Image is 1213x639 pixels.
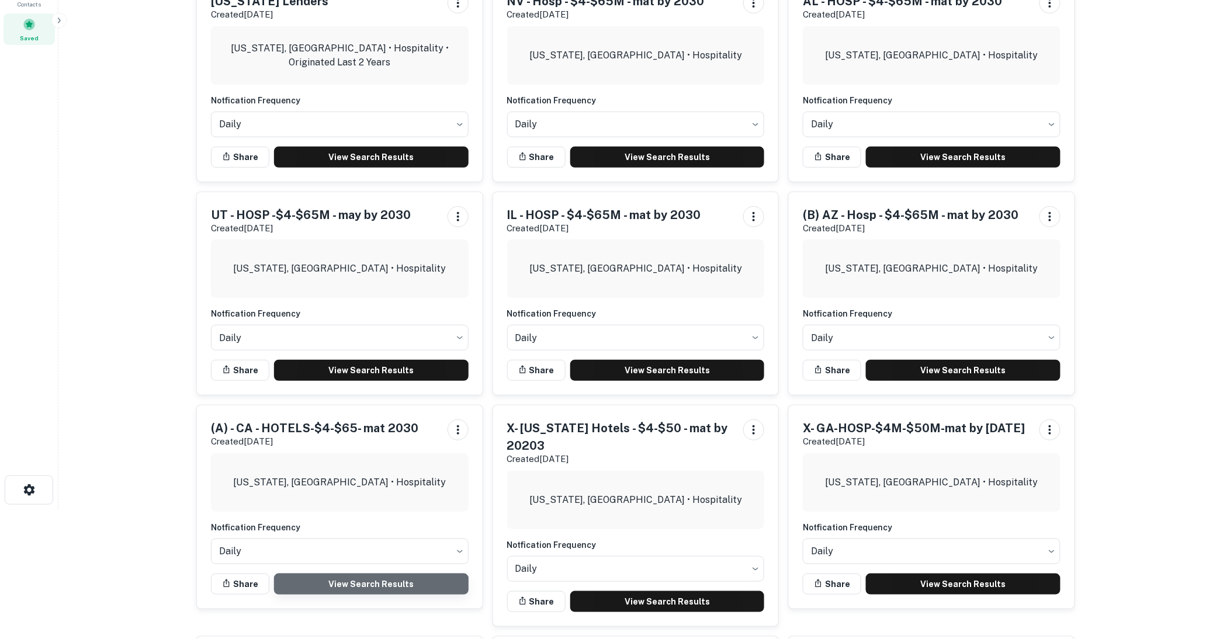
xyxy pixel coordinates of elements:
p: [US_STATE], [GEOGRAPHIC_DATA] • Hospitality [826,262,1038,276]
h5: UT - HOSP -$4-$65M - may by 2030 [211,206,411,224]
h5: X- GA-HOSP-$4M-$50M-mat by [DATE] [803,419,1025,437]
p: [US_STATE], [GEOGRAPHIC_DATA] • Hospitality • Originated Last 2 Years [220,41,459,70]
h6: Notfication Frequency [803,307,1060,320]
div: Without label [803,535,1060,568]
a: View Search Results [866,574,1060,595]
a: View Search Results [570,147,765,168]
p: Created [DATE] [507,221,701,235]
button: Share [507,360,566,381]
p: [US_STATE], [GEOGRAPHIC_DATA] • Hospitality [233,262,446,276]
h5: (A) - CA - HOTELS-$4-$65- mat 2030 [211,419,418,437]
iframe: Chat Widget [1155,546,1213,602]
a: View Search Results [570,591,765,612]
p: Created [DATE] [507,452,734,466]
div: Without label [507,321,765,354]
a: View Search Results [866,360,1060,381]
h6: Notfication Frequency [211,307,469,320]
p: Created [DATE] [211,221,411,235]
p: [US_STATE], [GEOGRAPHIC_DATA] • Hospitality [529,48,742,62]
p: [US_STATE], [GEOGRAPHIC_DATA] • Hospitality [529,262,742,276]
h6: Notfication Frequency [211,94,469,107]
button: Share [507,147,566,168]
button: Share [507,591,566,612]
div: Without label [803,321,1060,354]
p: [US_STATE], [GEOGRAPHIC_DATA] • Hospitality [826,475,1038,489]
h5: X- [US_STATE] Hotels - $4-$50 - mat by 20203 [507,419,734,454]
p: [US_STATE], [GEOGRAPHIC_DATA] • Hospitality [826,48,1038,62]
p: [US_STATE], [GEOGRAPHIC_DATA] • Hospitality [233,475,446,489]
a: View Search Results [866,147,1060,168]
a: View Search Results [274,360,469,381]
h5: (B) AZ - Hosp - $4-$65M - mat by 2030 [803,206,1018,224]
div: Without label [211,535,469,568]
p: Created [DATE] [211,435,418,449]
a: View Search Results [274,147,469,168]
p: Created [DATE] [803,221,1018,235]
p: Created [DATE] [803,8,1002,22]
button: Share [803,574,861,595]
button: Share [803,147,861,168]
h6: Notfication Frequency [507,307,765,320]
h6: Notfication Frequency [211,521,469,534]
h6: Notfication Frequency [803,94,1060,107]
button: Share [211,147,269,168]
a: Saved [4,13,55,45]
div: Without label [803,108,1060,141]
a: View Search Results [274,574,469,595]
div: Without label [507,553,765,585]
span: Saved [20,33,39,43]
div: Without label [507,108,765,141]
div: Without label [211,108,469,141]
p: [US_STATE], [GEOGRAPHIC_DATA] • Hospitality [529,493,742,507]
h5: IL - HOSP - $4-$65M - mat by 2030 [507,206,701,224]
p: Created [DATE] [803,435,1025,449]
div: Without label [211,321,469,354]
button: Share [211,574,269,595]
button: Share [803,360,861,381]
p: Created [DATE] [211,8,328,22]
h6: Notfication Frequency [507,94,765,107]
button: Share [211,360,269,381]
p: Created [DATE] [507,8,705,22]
a: View Search Results [570,360,765,381]
h6: Notfication Frequency [803,521,1060,534]
h6: Notfication Frequency [507,539,765,551]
